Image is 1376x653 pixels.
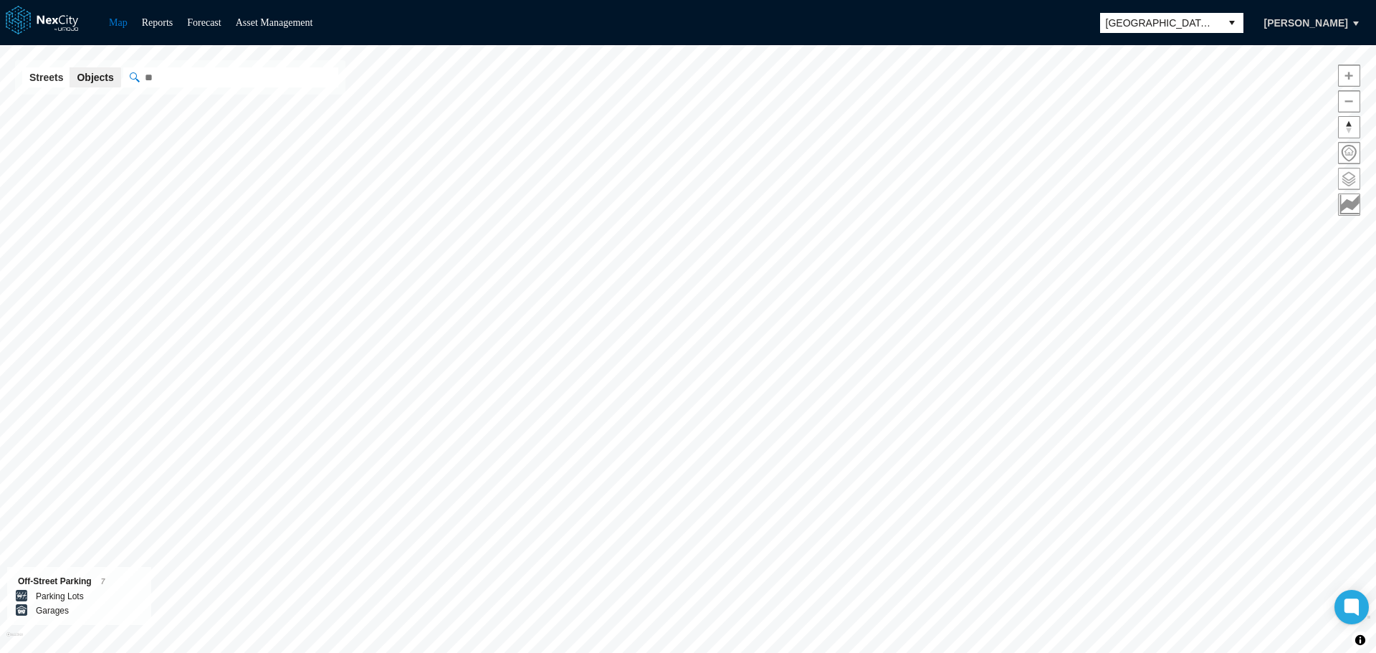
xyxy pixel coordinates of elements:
[6,632,23,649] a: Mapbox homepage
[1338,194,1360,216] button: Key metrics
[70,67,120,87] button: Objects
[1339,65,1360,86] span: Zoom in
[77,70,113,85] span: Objects
[18,574,140,589] div: Off-Street Parking
[101,578,105,586] span: 7
[1249,11,1363,35] button: [PERSON_NAME]
[1339,91,1360,112] span: Zoom out
[1356,632,1365,648] span: Toggle attribution
[1338,90,1360,113] button: Zoom out
[142,17,173,28] a: Reports
[1338,65,1360,87] button: Zoom in
[36,589,84,604] label: Parking Lots
[1352,631,1369,649] button: Toggle attribution
[1338,116,1360,138] button: Reset bearing to north
[1338,168,1360,190] button: Layers management
[236,17,313,28] a: Asset Management
[1338,142,1360,164] button: Home
[1339,117,1360,138] span: Reset bearing to north
[22,67,70,87] button: Streets
[29,70,63,85] span: Streets
[1264,16,1348,30] span: [PERSON_NAME]
[109,17,128,28] a: Map
[1220,13,1243,33] button: select
[1106,16,1215,30] span: [GEOGRAPHIC_DATA][PERSON_NAME]
[187,17,221,28] a: Forecast
[36,604,69,618] label: Garages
